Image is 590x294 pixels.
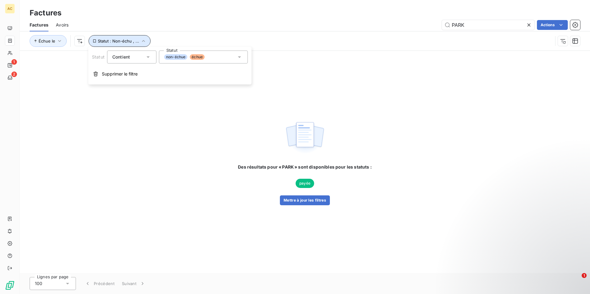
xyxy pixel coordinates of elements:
[35,280,42,287] span: 100
[92,54,105,59] span: Statut
[5,4,15,14] div: AC
[467,234,590,277] iframe: Intercom notifications message
[190,54,205,60] span: échue
[164,54,187,60] span: non-échue
[582,273,587,278] span: 1
[39,39,55,43] span: Échue le
[102,71,138,77] span: Supprimer le filtre
[56,22,69,28] span: Avoirs
[442,20,534,30] input: Rechercher
[81,277,118,290] button: Précédent
[30,35,67,47] button: Échue le
[537,20,568,30] button: Actions
[569,273,584,288] iframe: Intercom live chat
[280,195,330,205] button: Mettre à jour les filtres
[112,54,130,59] span: Contient
[11,71,17,77] span: 2
[30,7,61,18] h3: Factures
[5,280,15,290] img: Logo LeanPay
[30,22,48,28] span: Factures
[285,119,325,157] img: empty state
[98,39,139,43] span: Statut : Non-échu , ...
[89,35,151,47] button: Statut : Non-échu , ...
[296,179,314,188] span: payée
[11,59,17,65] span: 1
[88,67,251,81] button: Supprimer le filtre
[118,277,149,290] button: Suivant
[238,164,372,170] span: Des résultats pour « PARK » sont disponibles pour les statuts :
